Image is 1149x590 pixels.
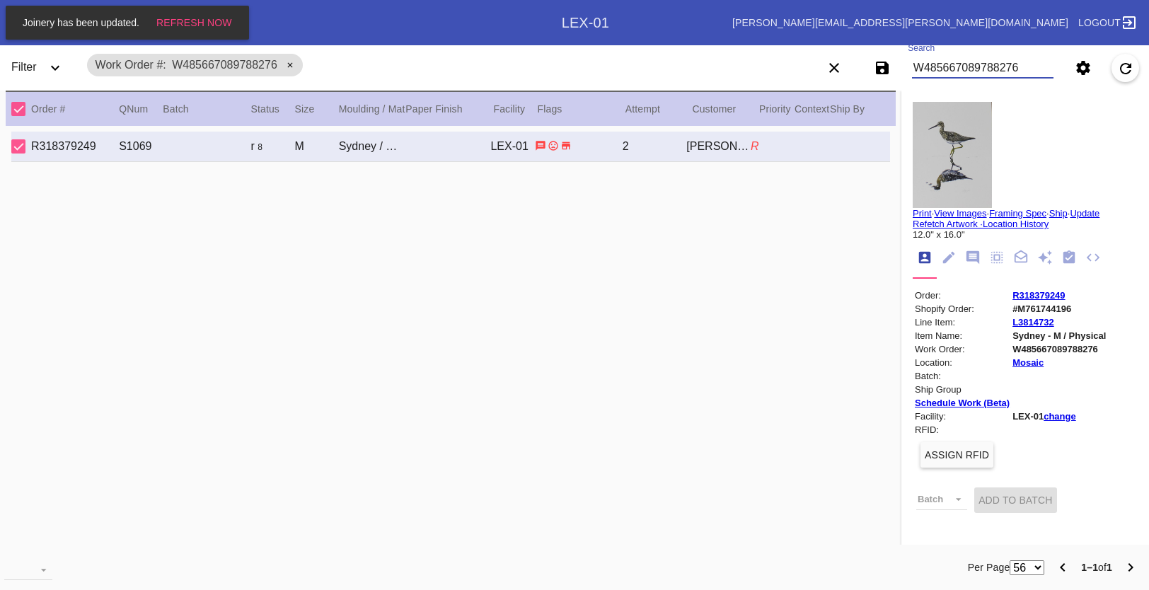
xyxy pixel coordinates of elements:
[41,54,69,82] button: Expand
[1116,553,1145,582] button: Next Page
[295,103,315,115] span: Size
[917,250,933,267] ng-md-icon: Order Info
[6,48,79,88] div: FilterExpand
[1049,553,1077,582] button: Previous Page
[250,140,254,152] span: r
[1049,208,1068,219] a: Ship
[820,54,848,82] button: Clear filters
[913,102,992,208] img: c_inside,w_600,h_600.auto
[11,132,890,162] div: Select Work OrderR318379249S1069Retail Accepted 8 workflow steps remainingMSydney / No MatLEX-012...
[625,100,693,117] div: Attempt
[830,103,865,115] span: Ship By
[1012,317,1054,328] a: L3814732
[295,100,339,117] div: Size
[916,489,967,510] md-select: Batch
[978,494,1052,506] span: Add to Batch
[1061,250,1077,267] ng-md-icon: Workflow
[490,140,534,153] div: LEX-01
[989,208,1046,219] a: Framing Spec
[983,219,1049,229] a: Location History
[692,100,759,117] div: Customer
[914,343,1010,355] td: Work Order:
[1044,411,1076,422] a: change
[686,140,751,153] div: [PERSON_NAME]
[759,103,791,115] span: Priority
[913,208,932,219] a: Print
[925,449,989,461] span: Assign RFID
[1037,250,1053,267] ng-md-icon: Add Ons
[913,219,983,229] a: Refetch Artwork ·
[258,142,262,152] span: 8 workflow steps remaining
[339,140,403,153] div: Sydney / No Mat
[562,15,609,31] div: LEX-01
[18,17,144,28] span: Joinery has been updated.
[1012,303,1107,315] td: #M761744196
[339,100,406,117] div: Moulding / Mat
[250,100,294,117] div: Status
[1013,250,1029,267] ng-md-icon: Package Note
[11,98,33,120] md-checkbox: Select All
[868,54,896,82] button: Save filters
[1085,250,1101,267] ng-md-icon: JSON Files
[538,100,625,117] div: Flags
[11,61,37,73] span: Filter
[33,8,562,37] div: Work OrdersExpand
[1081,562,1098,573] b: 1–1
[913,208,1138,240] div: · · · ·
[914,316,1010,328] td: Line Item:
[172,59,277,71] span: W485667089788276
[163,100,250,117] div: Batch
[11,137,33,156] md-checkbox: Select Work Order
[1012,357,1044,368] a: Mosaic
[31,100,119,117] div: Order #
[250,140,254,152] span: Retail Accepted
[914,357,1010,369] td: Location:
[914,424,1010,436] td: RFID:
[1012,290,1065,301] a: R318379249
[934,208,986,219] a: View Images
[915,398,1010,408] a: Schedule Work (Beta)
[1012,330,1107,342] td: Sydney - M / Physical
[535,139,546,151] span: Has instructions from customer. Has instructions from business.
[795,100,830,117] div: Context
[119,140,163,153] div: S1069
[941,250,957,267] ng-md-icon: Work Order Fields
[968,559,1010,576] label: Per Page
[826,67,843,79] ng-md-icon: Clear filters
[830,100,890,117] div: Ship By
[920,442,993,468] button: Assign RFID
[751,140,759,152] span: R
[1012,410,1107,422] td: LEX-01
[1112,54,1139,82] button: Refresh
[1069,54,1097,82] button: Settings
[759,100,795,117] div: Priority
[732,17,1068,28] a: [PERSON_NAME][EMAIL_ADDRESS][PERSON_NAME][DOMAIN_NAME]
[295,140,339,153] div: M
[560,139,572,151] span: Ship to Store
[914,383,1010,395] td: Ship Group
[1012,343,1107,355] td: W485667089788276
[258,142,262,152] span: 8
[914,289,1010,301] td: Order:
[1078,17,1121,28] span: Logout
[1107,562,1112,573] b: 1
[1070,208,1099,219] a: Update
[119,100,163,117] div: QNum
[913,229,1138,240] div: 12.0" x 16.0"
[152,10,236,35] button: Refresh Now
[493,100,537,117] div: Facility
[31,140,119,153] div: R318379249
[1074,10,1138,35] a: Logout
[914,303,1010,315] td: Shopify Order:
[989,250,1005,267] ng-md-icon: Measurements
[965,250,981,267] ng-md-icon: Notes
[623,140,687,153] div: 2
[548,139,559,151] span: return
[914,410,1010,422] td: Facility:
[914,330,1010,342] td: Item Name:
[974,487,1056,513] button: Add to Batch
[914,370,1010,382] td: Batch:
[4,559,52,580] md-select: download-file: Download...
[156,17,232,28] span: Refresh Now
[1081,559,1112,576] div: of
